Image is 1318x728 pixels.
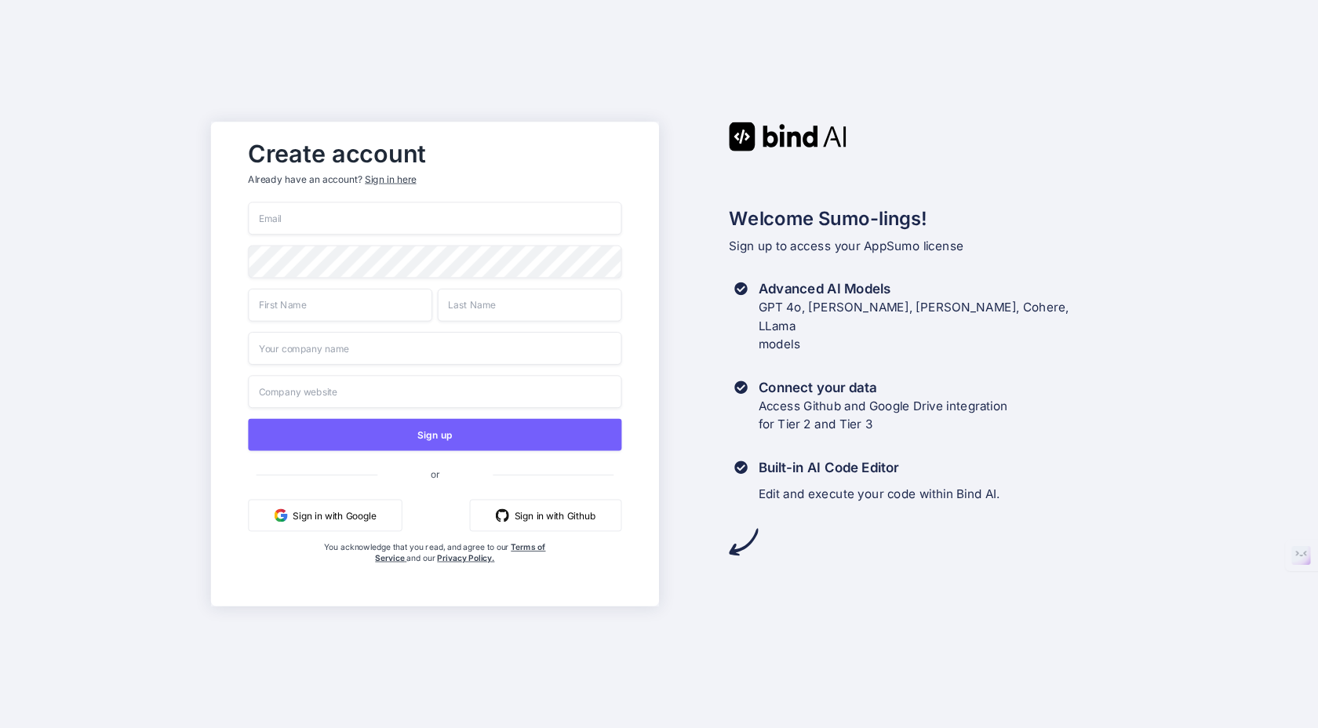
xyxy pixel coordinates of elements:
[248,144,621,165] h2: Create account
[248,173,621,186] p: Already have an account?
[248,289,432,322] input: First Name
[248,419,621,451] button: Sign up
[759,378,1008,397] h3: Connect your data
[759,397,1008,435] p: Access Github and Google Drive integration for Tier 2 and Tier 3
[759,298,1108,354] p: GPT 4o, [PERSON_NAME], [PERSON_NAME], Cohere, LLama models
[496,508,509,522] img: github
[311,542,559,595] div: You acknowledge that you read, and agree to our and our
[248,500,402,532] button: Sign in with Google
[470,500,622,532] button: Sign in with Github
[729,237,1107,256] p: Sign up to access your AppSumo license
[275,508,288,522] img: google
[759,279,1108,298] h3: Advanced AI Models
[759,485,1000,504] p: Edit and execute your code within Bind AI.
[759,458,1000,477] h3: Built-in AI Code Editor
[365,173,416,186] div: Sign in here
[438,289,622,322] input: Last Name
[729,205,1107,233] h2: Welcome Sumo-lings!
[248,202,621,235] input: Email
[437,553,494,563] a: Privacy Policy.
[729,122,847,151] img: Bind AI logo
[248,332,621,365] input: Your company name
[375,542,545,562] a: Terms of Service
[377,457,493,490] span: or
[248,375,621,408] input: Company website
[729,527,758,556] img: arrow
